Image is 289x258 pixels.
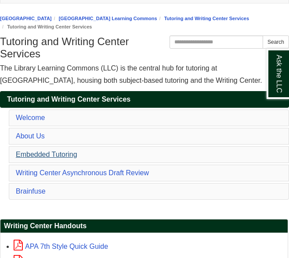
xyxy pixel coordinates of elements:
a: [GEOGRAPHIC_DATA] Learning Commons [59,16,157,21]
a: APA 7th Style Quick Guide [14,243,108,250]
a: Embedded Tutoring [16,151,77,158]
a: About Us [16,132,45,140]
a: Writing Center Asynchronous Draft Review [16,169,149,177]
a: Tutoring and Writing Center Services [164,16,249,21]
button: Search [263,35,289,49]
a: Brainfuse [16,187,46,195]
a: Welcome [16,114,45,121]
span: Tutoring and Writing Center Services [7,95,130,103]
h2: Writing Center Handouts [0,219,288,233]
